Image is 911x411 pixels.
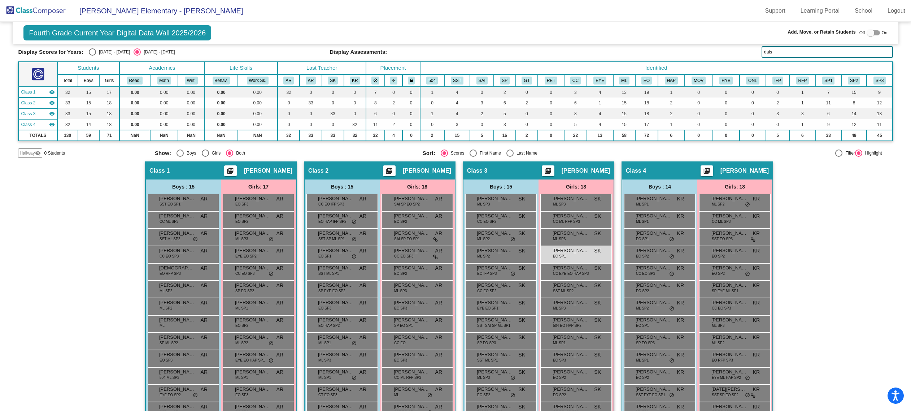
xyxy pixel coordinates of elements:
td: 2 [516,98,538,108]
td: 2 [385,98,403,108]
td: 18 [99,119,119,130]
td: 17 [99,87,119,98]
th: Student Study Team [444,74,470,87]
td: 0.00 [150,119,178,130]
span: On [882,30,888,36]
td: 0.00 [238,98,278,108]
td: 0 [420,119,444,130]
td: 0 [278,108,300,119]
span: Show: [155,150,171,156]
td: 0 [402,119,420,130]
span: Class 2 [308,167,328,174]
td: 0 [685,130,713,141]
td: 3 [789,108,816,119]
td: NaN [178,130,205,141]
td: 6 [789,130,816,141]
button: Work Sk. [247,77,269,85]
td: 7 [366,87,384,98]
td: Alicia Ruiz-Perez - No Class Name [18,87,57,98]
td: 6 [366,108,384,119]
mat-icon: visibility [49,111,55,117]
mat-icon: picture_as_pdf [544,167,552,177]
td: 0 [740,130,766,141]
td: 0.00 [178,119,205,130]
td: 15 [841,87,867,98]
button: SST [451,77,463,85]
td: 4 [444,87,470,98]
td: 13 [613,87,636,98]
button: AR [283,77,293,85]
th: Boys [78,74,99,87]
td: 0.00 [119,108,150,119]
td: 32 [278,130,300,141]
td: 0 [538,98,564,108]
td: 0.00 [150,87,178,98]
td: 0.00 [178,87,205,98]
div: Girls [209,150,221,156]
div: Girls: 18 [697,179,772,194]
span: Add, Move, or Retain Students [788,29,856,36]
td: 3 [494,119,516,130]
td: 15 [78,87,99,98]
th: Online [740,74,766,87]
button: ML [619,77,629,85]
button: CC [570,77,581,85]
td: 8 [366,98,384,108]
span: Class 1 [21,89,35,95]
td: NaN [119,130,150,141]
th: Keep with teacher [402,74,420,87]
td: 14 [841,108,867,119]
button: Math [157,77,171,85]
th: Total [57,74,78,87]
td: 15 [78,108,99,119]
td: NaN [238,130,278,141]
mat-radio-group: Select an option [89,48,175,56]
td: 6 [816,108,841,119]
span: [PERSON_NAME] [720,167,769,174]
th: Placement [366,62,420,74]
td: 0 [713,130,740,141]
td: 0 [402,98,420,108]
div: Girls: 17 [221,179,296,194]
td: 71 [99,130,119,141]
th: Initial Fluent English Proficient [766,74,789,87]
td: 0.00 [205,87,238,98]
th: Keep with students [385,74,403,87]
td: 33 [816,130,841,141]
td: 0 [402,87,420,98]
td: NaN [150,130,178,141]
td: 0.00 [205,119,238,130]
td: 33 [300,98,322,108]
button: SP [500,77,510,85]
td: 11 [867,119,892,130]
td: 49 [841,130,867,141]
td: 0.00 [119,119,150,130]
td: 4 [587,119,613,130]
th: Identified [420,62,893,74]
td: Kevin Rohr - No Class Name [18,119,57,130]
button: GT [522,77,532,85]
th: Academics [119,62,205,74]
td: 0 [385,108,403,119]
td: 2 [494,87,516,98]
td: 12 [841,119,867,130]
th: Recommended for Combo Class [564,74,587,87]
td: 32 [278,87,300,98]
td: 0 [344,108,366,119]
span: Class 4 [626,167,646,174]
th: Spanish Low [816,74,841,87]
mat-icon: picture_as_pdf [226,167,235,177]
button: EO [641,77,652,85]
th: Specialized Academic Instruction [470,74,494,87]
td: 32 [57,87,78,98]
button: EYE [593,77,606,85]
td: 0 [685,98,713,108]
td: 5 [564,119,587,130]
td: 13 [867,108,892,119]
td: 3 [470,98,494,108]
th: Spanish Med [841,74,867,87]
mat-radio-group: Select an option [423,150,685,157]
td: 15 [613,98,636,108]
td: 18 [99,98,119,108]
td: 0 [740,119,766,130]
